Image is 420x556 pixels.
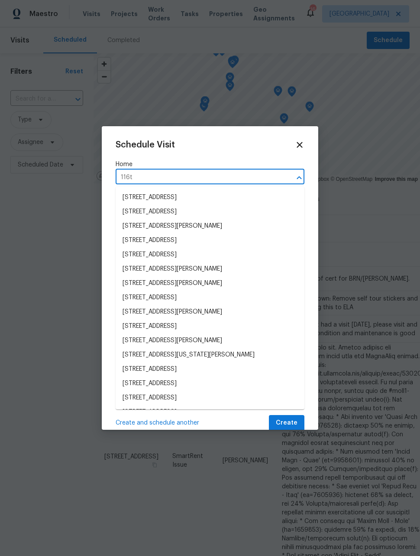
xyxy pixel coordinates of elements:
button: Close [293,172,305,184]
span: Close [295,140,304,150]
span: Schedule Visit [116,141,175,149]
li: [STREET_ADDRESS][PERSON_NAME] [116,334,304,348]
li: [STREET_ADDRESS] [116,190,304,205]
li: [STREET_ADDRESS] [116,205,304,219]
li: [STREET_ADDRESS][PERSON_NAME] [116,262,304,276]
li: [STREET_ADDRESS] [116,248,304,262]
li: [STREET_ADDRESS] [116,291,304,305]
li: [STREET_ADDRESS][US_STATE][PERSON_NAME] [116,348,304,362]
span: Create [276,418,297,428]
li: [STREET_ADDRESS][PERSON_NAME] [116,305,304,319]
li: [STREET_ADDRESS] [116,376,304,391]
li: [STREET_ADDRESS] [116,362,304,376]
label: Home [116,160,304,169]
li: [STREET_ADDRESS] [116,405,304,419]
input: Enter in an address [116,171,280,184]
li: [STREET_ADDRESS][PERSON_NAME] [116,219,304,233]
button: Create [269,415,304,431]
li: [STREET_ADDRESS] [116,391,304,405]
span: Create and schedule another [116,419,199,427]
li: [STREET_ADDRESS] [116,233,304,248]
li: [STREET_ADDRESS] [116,319,304,334]
li: [STREET_ADDRESS][PERSON_NAME] [116,276,304,291]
